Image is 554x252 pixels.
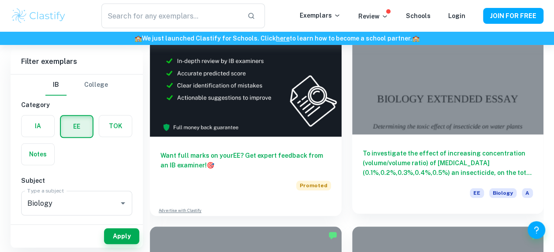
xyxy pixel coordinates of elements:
[328,231,337,240] img: Marked
[22,115,54,137] button: IA
[358,11,388,21] p: Review
[276,35,290,42] a: here
[134,35,142,42] span: 🏫
[528,221,545,239] button: Help and Feedback
[21,176,132,185] h6: Subject
[296,181,331,190] span: Promoted
[159,208,201,214] a: Advertise with Clastify
[99,115,132,137] button: TOK
[489,188,517,198] span: Biology
[104,228,139,244] button: Apply
[160,151,331,170] h6: Want full marks on your EE ? Get expert feedback from an IB examiner!
[207,162,214,169] span: 🎯
[522,188,533,198] span: A
[84,74,108,96] button: College
[11,49,143,74] h6: Filter exemplars
[22,144,54,165] button: Notes
[470,188,484,198] span: EE
[21,100,132,110] h6: Category
[11,7,67,25] img: Clastify logo
[412,35,420,42] span: 🏫
[300,11,341,20] p: Exemplars
[45,74,108,96] div: Filter type choice
[483,8,543,24] button: JOIN FOR FREE
[117,197,129,209] button: Open
[363,148,533,178] h6: To investigate the effect of increasing concentration (volume/volume ratio) of [MEDICAL_DATA] (0....
[2,33,552,43] h6: We just launched Clastify for Schools. Click to learn how to become a school partner.
[406,12,431,19] a: Schools
[61,116,93,137] button: EE
[101,4,240,28] input: Search for any exemplars...
[45,74,67,96] button: IB
[27,187,64,194] label: Type a subject
[448,12,465,19] a: Login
